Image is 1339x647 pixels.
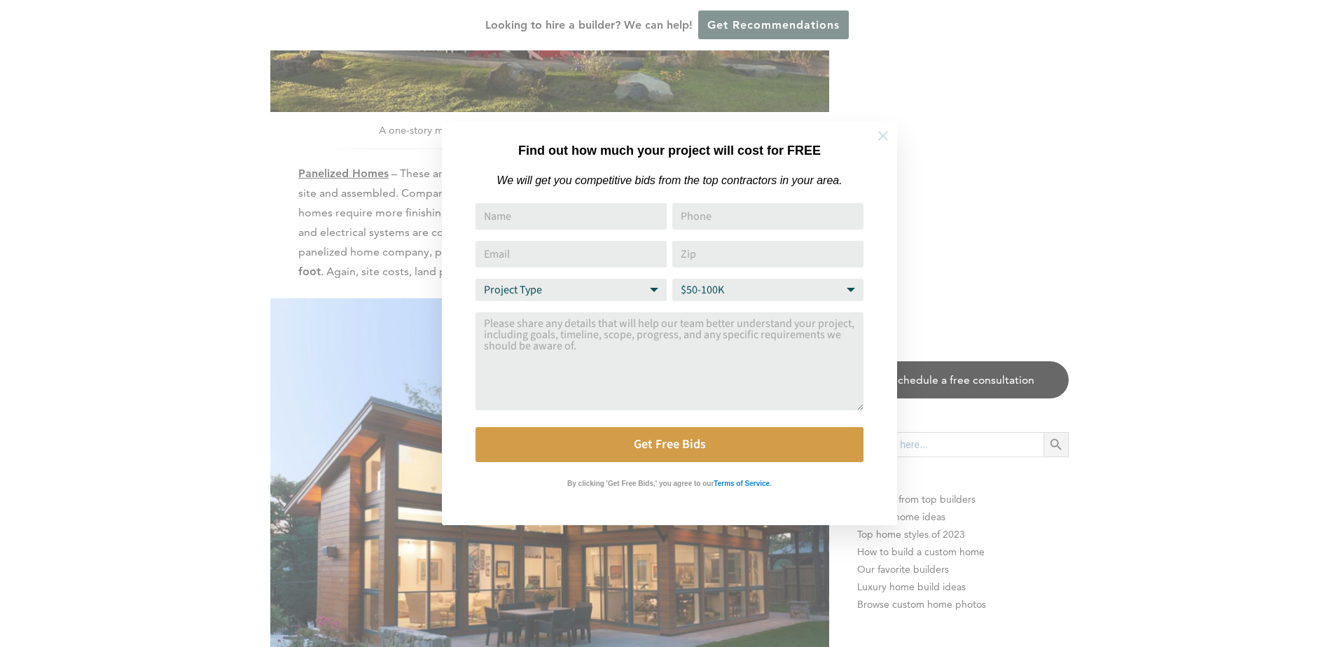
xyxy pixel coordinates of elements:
strong: By clicking 'Get Free Bids,' you agree to our [567,480,714,487]
select: Project Type [476,279,667,301]
input: Phone [672,203,863,230]
textarea: Comment or Message [476,312,863,410]
strong: Find out how much your project will cost for FREE [518,144,821,158]
button: Get Free Bids [476,427,863,462]
button: Close [859,111,908,160]
select: Budget Range [672,279,863,301]
input: Name [476,203,667,230]
em: We will get you competitive bids from the top contractors in your area. [497,174,842,186]
input: Zip [672,241,863,267]
input: Email Address [476,241,667,267]
strong: Terms of Service [714,480,770,487]
a: Terms of Service [714,476,770,488]
strong: . [770,480,772,487]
